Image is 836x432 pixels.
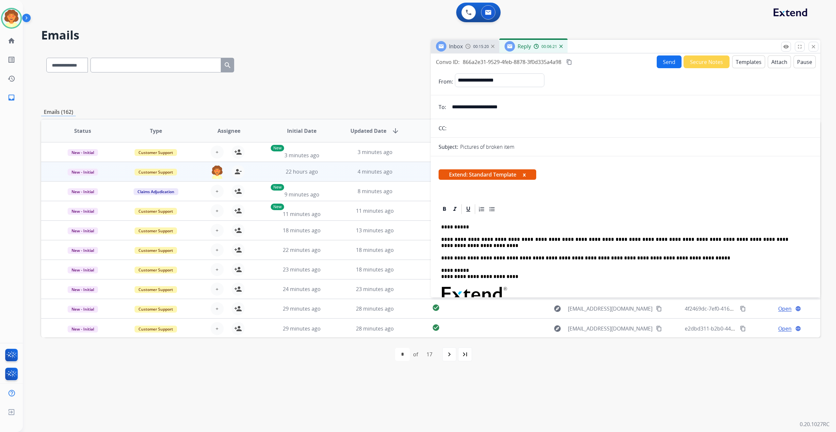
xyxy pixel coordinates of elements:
mat-icon: person_add [234,226,242,234]
mat-icon: content_copy [740,326,746,332]
span: New - Initial [68,188,98,195]
span: Assignee [217,127,240,135]
span: Customer Support [135,247,177,254]
button: + [211,204,224,217]
span: 8 minutes ago [358,188,393,195]
span: [EMAIL_ADDRESS][DOMAIN_NAME] [568,325,652,332]
span: 23 minutes ago [356,285,394,293]
span: 29 minutes ago [283,305,321,312]
mat-icon: navigate_next [445,350,453,358]
span: 18 minutes ago [283,227,321,234]
mat-icon: search [224,61,232,69]
button: Pause [794,55,816,68]
img: avatar [2,9,21,27]
p: 0.20.1027RC [800,420,829,428]
button: + [211,185,224,198]
span: 24 minutes ago [283,285,321,293]
span: Customer Support [135,208,177,215]
mat-icon: content_copy [656,306,662,312]
p: Emails (162) [41,108,76,116]
span: 00:15:20 [473,44,489,49]
span: 11 minutes ago [356,207,394,214]
mat-icon: check_circle [432,324,440,332]
div: Ordered List [477,204,487,214]
mat-icon: close [811,44,816,50]
span: 18 minutes ago [356,266,394,273]
p: CC: [439,124,446,132]
mat-icon: person_remove [234,168,242,176]
div: 17 [421,348,438,361]
p: Pictures of broken item [460,143,514,151]
span: Customer Support [135,169,177,176]
span: Customer Support [135,326,177,332]
span: 11 minutes ago [283,210,321,218]
span: New - Initial [68,169,98,176]
span: New - Initial [68,227,98,234]
p: New [271,145,284,151]
span: + [216,246,218,254]
span: Customer Support [135,227,177,234]
span: Inbox [449,43,463,50]
mat-icon: person_add [234,246,242,254]
span: 22 hours ago [286,168,318,175]
span: Customer Support [135,286,177,293]
mat-icon: person_add [234,285,242,293]
span: [EMAIL_ADDRESS][DOMAIN_NAME] [568,305,652,313]
span: Customer Support [135,306,177,313]
mat-icon: last_page [461,350,469,358]
button: Send [657,55,682,68]
button: + [211,243,224,256]
p: New [271,204,284,210]
span: Initial Date [287,127,316,135]
button: + [211,283,224,296]
span: 28 minutes ago [356,305,394,312]
span: 28 minutes ago [356,325,394,332]
mat-icon: person_add [234,148,242,156]
span: Updated Date [350,127,386,135]
p: Subject: [439,143,458,151]
p: Convo ID: [436,58,459,66]
p: New [271,184,284,191]
span: Open [778,305,792,313]
span: + [216,285,218,293]
span: 22 minutes ago [283,246,321,254]
mat-icon: person_add [234,266,242,273]
span: e2dbd311-b2b0-4479-98c0-17cc87b44a79 [685,325,786,332]
span: Type [150,127,162,135]
p: To: [439,103,446,111]
span: New - Initial [68,247,98,254]
span: Open [778,325,792,332]
span: 3 minutes ago [284,152,319,159]
mat-icon: history [8,75,15,83]
mat-icon: fullscreen [797,44,803,50]
mat-icon: check_circle [432,304,440,312]
span: Claims Adjudication [134,188,178,195]
span: 9 minutes ago [284,191,319,198]
span: New - Initial [68,149,98,156]
span: 866a2e31-9529-4feb-8878-3f0d335a4a98 [463,58,561,66]
div: of [413,350,418,358]
p: From: [439,78,453,85]
mat-icon: person_add [234,325,242,332]
span: + [216,226,218,234]
mat-icon: home [8,37,15,45]
span: Status [74,127,91,135]
button: Secure Notes [683,55,730,68]
mat-icon: language [795,306,801,312]
mat-icon: explore [554,305,561,313]
span: Customer Support [135,149,177,156]
button: Attach [768,55,791,68]
span: 29 minutes ago [283,325,321,332]
span: New - Initial [68,326,98,332]
span: + [216,207,218,215]
span: + [216,148,218,156]
mat-icon: content_copy [566,59,572,65]
button: Templates [732,55,765,68]
span: + [216,187,218,195]
mat-icon: explore [554,325,561,332]
span: 4 minutes ago [358,168,393,175]
div: Underline [463,204,473,214]
span: Reply [518,43,531,50]
span: New - Initial [68,306,98,313]
button: x [523,171,526,178]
